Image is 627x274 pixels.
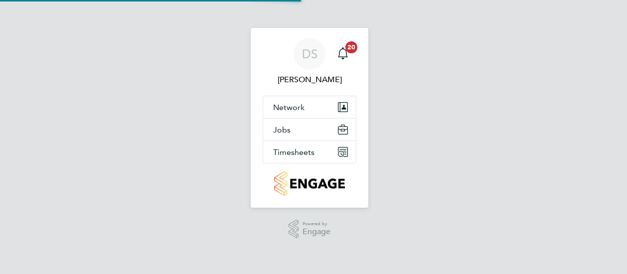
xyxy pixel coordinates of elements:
span: Engage [303,228,330,236]
a: Powered byEngage [289,220,331,239]
a: 20 [333,38,353,70]
span: Daniel Storey [263,74,356,86]
button: Network [263,96,356,118]
span: Powered by [303,220,330,228]
span: Timesheets [273,147,314,157]
span: 20 [345,41,357,53]
span: Jobs [273,125,291,135]
nav: Main navigation [251,28,368,208]
a: DS[PERSON_NAME] [263,38,356,86]
button: Timesheets [263,141,356,163]
a: Go to home page [263,171,356,196]
img: countryside-properties-logo-retina.png [274,171,344,196]
span: DS [302,47,317,60]
button: Jobs [263,119,356,140]
span: Network [273,103,305,112]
